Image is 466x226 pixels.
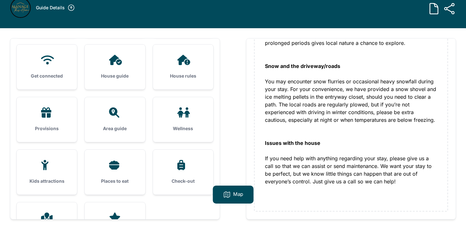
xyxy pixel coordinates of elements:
[163,73,203,79] h3: House rules
[27,125,67,132] h3: Provisions
[36,4,65,11] h3: Guide Details
[85,45,145,89] a: House guide
[153,150,213,195] a: Check-out
[17,97,77,142] a: Provisions
[163,178,203,184] h3: Check-out
[95,178,135,184] h3: Places to eat
[163,125,203,132] h3: Wellness
[36,4,75,12] a: Guide Details
[153,45,213,89] a: House rules
[265,63,340,69] strong: Snow and the driveway/roads
[233,191,243,198] p: Map
[85,97,145,142] a: Area guide
[27,73,67,79] h3: Get connected
[17,150,77,195] a: Kids attractions
[85,150,145,195] a: Places to eat
[153,97,213,142] a: Wellness
[95,125,135,132] h3: Area guide
[95,73,135,79] h3: House guide
[265,140,320,146] strong: Issues with the house
[27,178,67,184] h3: Kids attractions
[17,45,77,89] a: Get connected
